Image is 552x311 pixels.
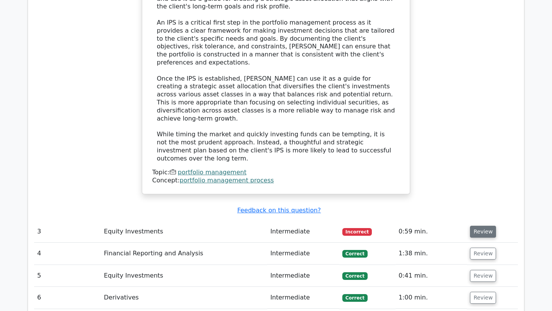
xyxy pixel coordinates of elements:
[101,243,267,265] td: Financial Reporting and Analysis
[342,294,367,302] span: Correct
[267,265,339,287] td: Intermediate
[180,177,274,184] a: portfolio management process
[396,221,467,243] td: 0:59 min.
[396,265,467,287] td: 0:41 min.
[237,207,321,214] a: Feedback on this question?
[470,292,496,304] button: Review
[396,287,467,309] td: 1:00 min.
[470,226,496,238] button: Review
[152,169,400,177] div: Topic:
[396,243,467,265] td: 1:38 min.
[34,243,101,265] td: 4
[470,248,496,260] button: Review
[34,287,101,309] td: 6
[178,169,246,176] a: portfolio management
[34,265,101,287] td: 5
[101,221,267,243] td: Equity Investments
[342,272,367,280] span: Correct
[342,250,367,258] span: Correct
[34,221,101,243] td: 3
[267,221,339,243] td: Intermediate
[342,228,372,236] span: Incorrect
[101,287,267,309] td: Derivatives
[267,243,339,265] td: Intermediate
[267,287,339,309] td: Intermediate
[470,270,496,282] button: Review
[152,177,400,185] div: Concept:
[101,265,267,287] td: Equity Investments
